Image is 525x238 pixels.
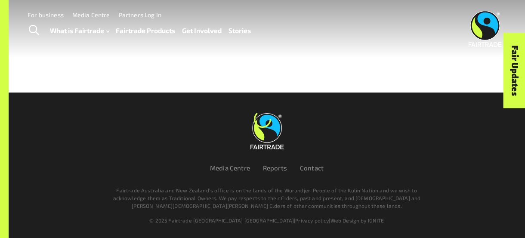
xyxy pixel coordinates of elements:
[50,25,109,37] a: What is Fairtrade
[210,164,250,172] a: Media Centre
[330,217,384,223] a: Web Design by IGNITE
[31,216,503,224] div: | |
[23,20,44,41] a: Toggle Search
[182,25,222,37] a: Get Involved
[72,11,110,19] a: Media Centre
[229,25,251,37] a: Stories
[250,113,284,149] img: Fairtrade Australia New Zealand logo
[28,11,64,19] a: For business
[295,217,329,223] a: Privacy policy
[263,164,287,172] a: Reports
[119,11,161,19] a: Partners Log In
[111,186,423,210] p: Fairtrade Australia and New Zealand’s office is on the lands of the Wurundjeri People of the Kuli...
[149,217,294,223] span: © 2025 Fairtrade [GEOGRAPHIC_DATA] [GEOGRAPHIC_DATA]
[469,11,502,47] img: Fairtrade Australia New Zealand logo
[116,25,175,37] a: Fairtrade Products
[300,164,324,172] a: Contact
